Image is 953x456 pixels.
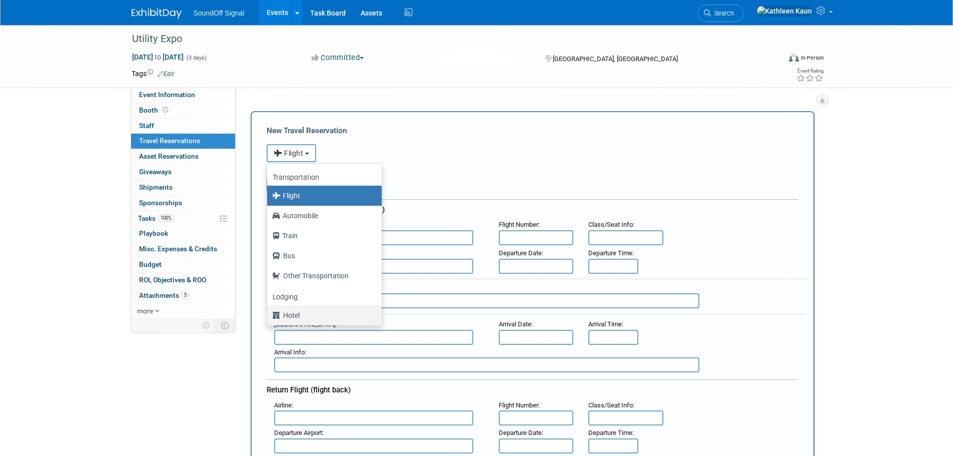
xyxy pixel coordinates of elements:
[131,149,235,164] a: Asset Reservations
[272,307,372,323] label: Hotel
[588,249,632,257] span: Departure Time
[272,228,372,244] label: Train
[274,348,306,356] small: :
[131,242,235,257] a: Misc. Expenses & Credits
[272,268,372,284] label: Other Transportation
[308,53,368,63] button: Committed
[131,257,235,272] a: Budget
[499,401,538,409] span: Flight Number
[131,180,235,195] a: Shipments
[499,221,538,228] span: Flight Number
[186,55,207,61] span: (3 days)
[588,221,634,228] small: :
[588,429,632,436] span: Departure Time
[697,5,743,22] a: Search
[274,429,322,436] span: Departure Airport
[182,291,189,299] span: 5
[267,286,382,305] a: Lodging
[139,245,217,253] span: Misc. Expenses & Credits
[139,137,200,145] span: Travel Reservations
[499,401,540,409] small: :
[131,134,235,149] a: Travel Reservations
[131,165,235,180] a: Giveaways
[131,226,235,241] a: Playbook
[272,188,372,204] label: Flight
[499,320,531,328] span: Arrival Date
[267,144,316,162] button: Flight
[711,10,734,17] span: Search
[274,429,324,436] small: :
[274,348,305,356] span: Arrival Info
[588,221,633,228] span: Class/Seat Info
[789,54,799,62] img: Format-Inperson.png
[499,221,540,228] small: :
[131,304,235,319] a: more
[274,401,292,409] span: Airline
[131,211,235,226] a: Tasks100%
[588,249,634,257] small: :
[131,103,235,118] a: Booth
[588,401,633,409] span: Class/Seat Info
[137,307,153,315] span: more
[153,53,163,61] span: to
[499,429,543,436] small: :
[131,288,235,303] a: Attachments5
[131,196,235,211] a: Sponsorships
[131,273,235,288] a: ROI, Objectives & ROO
[139,152,199,160] span: Asset Reservations
[139,106,170,114] span: Booth
[194,9,245,17] span: SoundOff Signal
[139,260,162,268] span: Budget
[6,4,517,15] body: Rich Text Area. Press ALT-0 for help.
[132,9,182,19] img: ExhibitDay
[139,276,206,284] span: ROI, Objectives & ROO
[588,320,622,328] span: Arrival Time
[499,320,533,328] small: :
[198,319,215,332] td: Personalize Event Tab Strip
[796,69,823,74] div: Event Rating
[267,385,351,394] span: Return Flight (flight back)
[132,53,184,62] span: [DATE] [DATE]
[129,30,765,48] div: Utility Expo
[158,71,174,78] a: Edit
[139,122,154,130] span: Staff
[273,293,298,301] b: Lodging
[215,319,235,332] td: Toggle Event Tabs
[274,401,293,409] small: :
[267,125,798,136] div: New Travel Reservation
[499,429,542,436] span: Departure Date
[131,119,235,134] a: Staff
[272,248,372,264] label: Bus
[588,320,623,328] small: :
[138,214,174,222] span: Tasks
[139,91,195,99] span: Event Information
[721,52,824,67] div: Event Format
[132,69,174,79] td: Tags
[499,249,543,257] small: :
[800,54,824,62] div: In-Person
[588,429,634,436] small: :
[267,162,798,177] div: Booking Confirmation Number:
[139,291,189,299] span: Attachments
[158,214,174,222] span: 100%
[499,249,542,257] span: Departure Date
[588,401,634,409] small: :
[131,88,235,103] a: Event Information
[553,55,678,63] span: [GEOGRAPHIC_DATA], [GEOGRAPHIC_DATA]
[139,183,173,191] span: Shipments
[139,168,172,176] span: Giveaways
[267,166,382,186] a: Transportation
[756,6,812,17] img: Kathleen Kaun
[272,208,372,224] label: Automobile
[139,229,168,237] span: Playbook
[139,199,182,207] span: Sponsorships
[161,106,170,114] span: Booth not reserved yet
[274,149,304,157] span: Flight
[273,173,319,181] b: Transportation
